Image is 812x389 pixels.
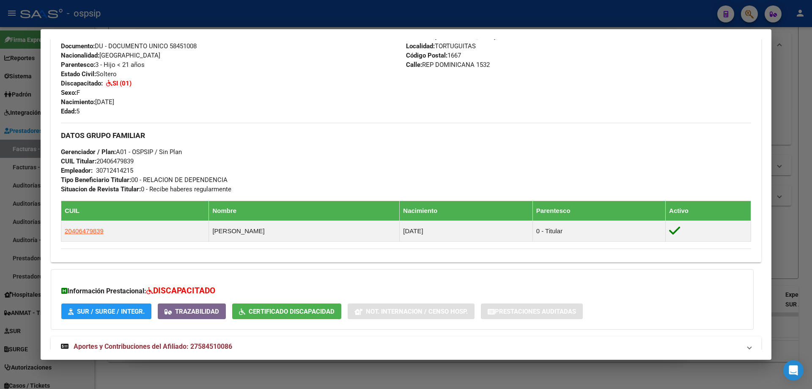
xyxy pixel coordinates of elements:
[61,61,95,69] strong: Parentesco:
[209,221,400,242] td: [PERSON_NAME]
[783,360,804,381] div: Open Intercom Messenger
[61,70,117,78] span: Soltero
[406,42,476,50] span: TORTUGUITAS
[61,285,743,297] h3: Información Prestacional:
[61,61,145,69] span: 3 - Hijo < 21 años
[495,308,576,315] span: Prestaciones Auditadas
[532,221,665,242] td: 0 - Titular
[77,308,145,315] span: SUR / SURGE / INTEGR.
[532,201,665,221] th: Parentesco
[74,342,232,350] span: Aportes y Contribuciones del Afiliado: 27584510086
[61,52,160,59] span: [GEOGRAPHIC_DATA]
[61,176,228,184] span: 00 - RELACION DE DEPENDENCIA
[153,286,215,295] span: DISCAPACITADO
[61,80,103,87] strong: Discapacitado:
[406,61,490,69] span: REP DOMINICANA 1532
[61,148,116,156] strong: Gerenciador / Plan:
[406,42,435,50] strong: Localidad:
[400,201,532,221] th: Nacimiento
[666,201,751,221] th: Activo
[400,221,532,242] td: [DATE]
[61,157,96,165] strong: CUIL Titular:
[61,70,96,78] strong: Estado Civil:
[61,108,76,115] strong: Edad:
[112,80,132,87] strong: SI (01)
[61,185,141,193] strong: Situacion de Revista Titular:
[61,131,751,140] h3: DATOS GRUPO FAMILIAR
[406,61,422,69] strong: Calle:
[61,303,151,319] button: SUR / SURGE / INTEGR.
[61,148,182,156] span: A01 - OSPSIP / Sin Plan
[61,42,197,50] span: DU - DOCUMENTO UNICO 58451008
[65,227,104,235] span: 20406479839
[61,176,131,184] strong: Tipo Beneficiario Titular:
[61,98,95,106] strong: Nacimiento:
[158,303,226,319] button: Trazabilidad
[481,303,583,319] button: Prestaciones Auditadas
[61,167,93,174] strong: Empleador:
[366,308,468,315] span: Not. Internacion / Censo Hosp.
[61,52,99,59] strong: Nacionalidad:
[348,303,475,319] button: Not. Internacion / Censo Hosp.
[96,166,133,175] div: 30712414215
[51,337,761,357] mat-expansion-panel-header: Aportes y Contribuciones del Afiliado: 27584510086
[61,201,209,221] th: CUIL
[175,308,219,315] span: Trazabilidad
[61,108,80,115] span: 5
[61,185,231,193] span: 0 - Recibe haberes regularmente
[61,42,95,50] strong: Documento:
[232,303,341,319] button: Certificado Discapacidad
[209,201,400,221] th: Nombre
[61,98,114,106] span: [DATE]
[61,89,80,97] span: F
[406,52,447,59] strong: Código Postal:
[249,308,335,315] span: Certificado Discapacidad
[406,52,461,59] span: 1667
[61,89,77,97] strong: Sexo:
[61,157,134,165] span: 20406479839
